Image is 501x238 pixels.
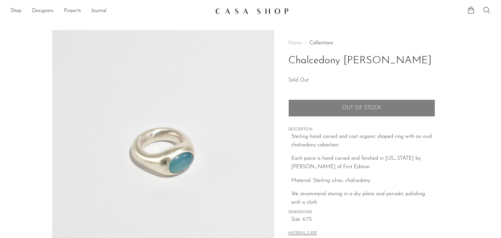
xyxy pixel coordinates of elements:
p: Material: Sterling silver, chalcedony. [291,177,435,185]
a: Journal [91,7,107,15]
span: Size: 6.75 [291,216,435,224]
ul: NEW HEADER MENU [10,6,210,17]
span: Out of stock [342,105,381,111]
nav: Breadcrumbs [288,40,435,46]
i: We recommend storing in a dry place and periodic polishing with a cloth. [291,191,425,205]
a: Shop [10,7,22,15]
p: Each piece is hand carved and finished in [US_STATE] by [PERSON_NAME] of First Edition. [291,155,435,171]
h1: Chalcedony [PERSON_NAME] [288,52,435,69]
span: DIMENSIONS [288,210,435,216]
nav: Desktop navigation [10,6,210,17]
button: MATERIAL CARE [288,231,317,236]
span: Home [288,40,302,46]
button: Add to cart [288,99,435,116]
a: Collections [310,40,333,46]
p: Sterling hand carved and cast organic shaped ring with an oval chalcedony cabochon. [291,133,435,149]
span: DESCRIPTION [288,127,435,133]
a: Designers [32,7,53,15]
a: Projects [64,7,81,15]
span: Sold Out [288,78,309,83]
